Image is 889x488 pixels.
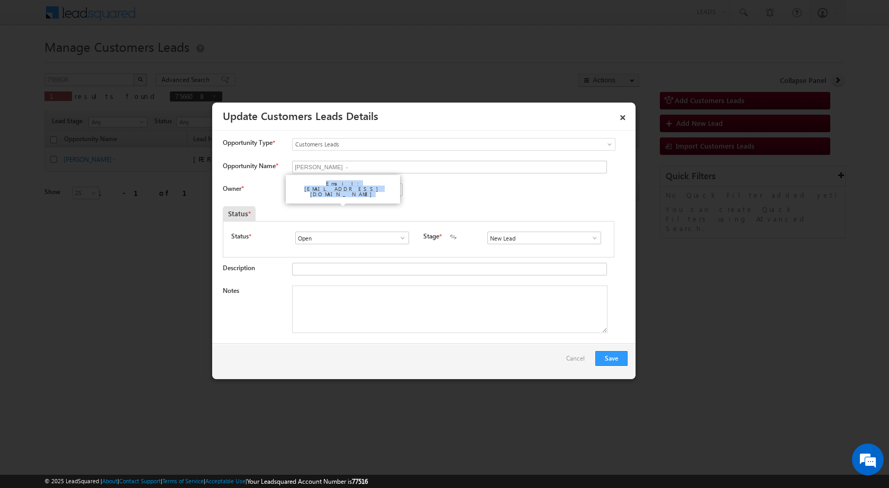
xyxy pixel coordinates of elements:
[566,351,590,371] a: Cancel
[119,477,161,484] a: Contact Support
[352,477,368,485] span: 77516
[162,477,204,484] a: Terms of Service
[102,477,117,484] a: About
[174,5,199,31] div: Minimize live chat window
[18,56,44,69] img: d_60004797649_company_0_60004797649
[223,185,243,192] label: Owner
[14,98,193,317] textarea: Type your message and hit 'Enter'
[293,140,572,149] span: Customers Leads
[223,138,273,148] span: Opportunity Type
[223,162,278,170] label: Opportunity Name
[247,477,368,485] span: Your Leadsquared Account Number is
[44,476,368,486] span: © 2025 LeadSquared | | | | |
[595,351,628,366] button: Save
[144,326,192,340] em: Start Chat
[55,56,178,69] div: Chat with us now
[290,178,396,199] div: Email: [EMAIL_ADDRESS][DOMAIN_NAME]
[223,287,239,294] label: Notes
[423,232,439,241] label: Stage
[292,138,615,151] a: Customers Leads
[223,264,255,272] label: Description
[487,232,601,244] input: Type to Search
[205,477,246,484] a: Acceptable Use
[231,232,249,241] label: Status
[614,106,632,125] a: ×
[223,108,378,123] a: Update Customers Leads Details
[223,206,256,221] div: Status
[585,233,598,243] a: Show All Items
[393,233,406,243] a: Show All Items
[295,232,409,244] input: Type to Search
